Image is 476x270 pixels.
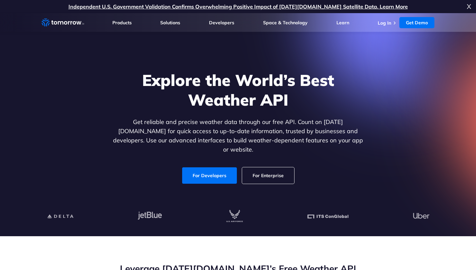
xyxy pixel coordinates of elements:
[378,20,391,26] a: Log In
[182,167,237,184] a: For Developers
[209,20,234,26] a: Developers
[112,70,365,110] h1: Explore the World’s Best Weather API
[42,18,84,28] a: Home link
[263,20,308,26] a: Space & Technology
[336,20,349,26] a: Learn
[242,167,294,184] a: For Enterprise
[160,20,180,26] a: Solutions
[68,3,408,10] a: Independent U.S. Government Validation Confirms Overwhelming Positive Impact of [DATE][DOMAIN_NAM...
[112,20,132,26] a: Products
[399,17,434,28] a: Get Demo
[112,117,365,154] p: Get reliable and precise weather data through our free API. Count on [DATE][DOMAIN_NAME] for quic...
